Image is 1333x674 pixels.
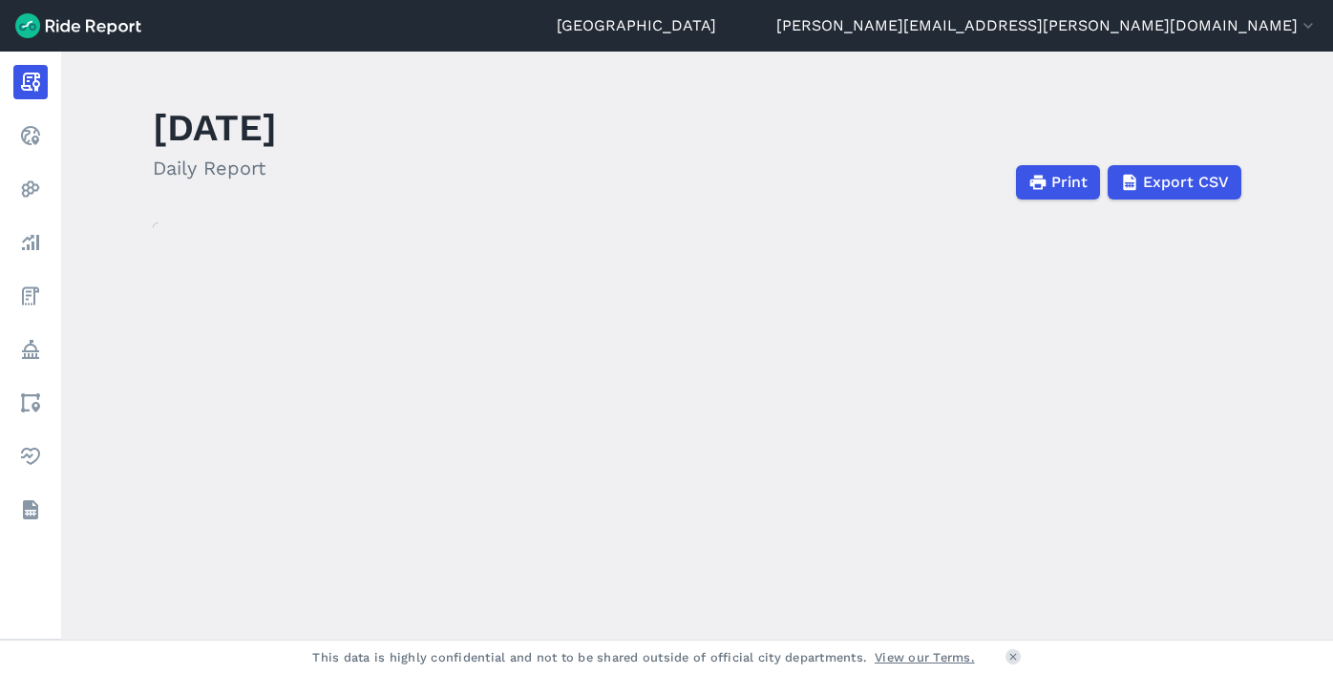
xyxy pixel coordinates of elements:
[13,225,48,260] a: Analyze
[13,439,48,474] a: Health
[1108,165,1241,200] button: Export CSV
[557,14,716,37] a: [GEOGRAPHIC_DATA]
[13,118,48,153] a: Realtime
[13,279,48,313] a: Fees
[13,493,48,527] a: Datasets
[153,101,277,154] h1: [DATE]
[13,386,48,420] a: Areas
[1016,165,1100,200] button: Print
[153,154,277,182] h2: Daily Report
[15,13,141,38] img: Ride Report
[13,332,48,367] a: Policy
[1051,171,1088,194] span: Print
[875,648,975,666] a: View our Terms.
[776,14,1318,37] button: [PERSON_NAME][EMAIL_ADDRESS][PERSON_NAME][DOMAIN_NAME]
[1143,171,1229,194] span: Export CSV
[13,172,48,206] a: Heatmaps
[13,65,48,99] a: Report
